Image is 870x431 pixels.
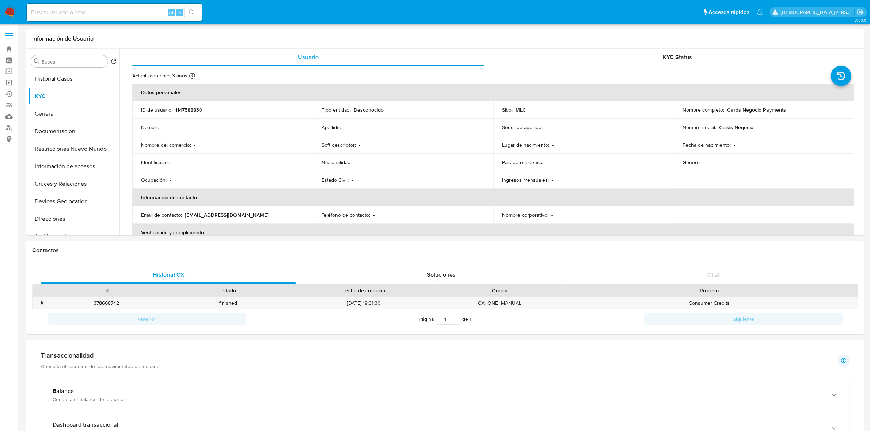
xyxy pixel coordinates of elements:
button: KYC [28,88,119,105]
div: Fecha de creación [294,287,434,294]
p: Nacionalidad : [322,159,352,166]
p: - [552,177,553,183]
button: Información de accesos [28,158,119,175]
p: Lugar de nacimiento : [502,142,549,148]
div: Origen [444,287,555,294]
span: Soluciones [427,270,456,279]
button: Devices Geolocation [28,193,119,210]
div: • [41,300,43,307]
p: Teléfono de contacto : [322,212,370,218]
th: Información de contacto [132,189,854,206]
p: - [704,159,705,166]
p: Nombre del comercio : [141,142,191,148]
p: - [547,159,549,166]
button: Documentación [28,123,119,140]
span: Historial CX [153,270,185,279]
p: - [344,124,345,131]
p: - [551,212,553,218]
p: - [552,142,554,148]
div: Id [50,287,162,294]
div: Consumer Credits [561,297,858,309]
button: Volver al orden por defecto [111,58,117,66]
p: - [352,177,353,183]
p: Tipo entidad : [322,107,351,113]
p: Nombre : [141,124,160,131]
p: Desconocido [354,107,384,113]
span: KYC Status [663,53,692,61]
button: search-icon [184,7,199,18]
span: Chat [707,270,720,279]
span: Accesos rápidos [708,8,749,16]
span: s [179,9,181,16]
a: Notificaciones [757,9,763,15]
p: [EMAIL_ADDRESS][DOMAIN_NAME] [185,212,269,218]
div: finished [167,297,289,309]
button: Siguiente [644,313,843,325]
p: - [734,142,735,148]
p: 1147588830 [175,107,202,113]
p: Nombre completo : [683,107,724,113]
p: Fecha de nacimiento : [683,142,731,148]
button: General [28,105,119,123]
p: Soft descriptor : [322,142,356,148]
p: Actualizado hace 3 años [132,72,187,79]
p: Apellido : [322,124,341,131]
button: Historial Casos [28,70,119,88]
p: Identificación : [141,159,172,166]
input: Buscar usuario o caso... [27,8,202,17]
p: Email de contacto : [141,212,182,218]
p: - [170,177,171,183]
button: Archivos adjuntos [28,228,119,245]
p: - [359,142,360,148]
div: 378668742 [45,297,167,309]
input: Buscar [41,58,105,65]
button: Buscar [34,58,40,64]
button: Restricciones Nuevo Mundo [28,140,119,158]
p: - [373,212,375,218]
div: [DATE] 18:31:30 [289,297,439,309]
p: País de residencia : [502,159,544,166]
p: Cards Negocio [719,124,753,131]
span: 1 [470,315,472,323]
button: Direcciones [28,210,119,228]
p: Segundo apellido : [502,124,543,131]
div: Proceso [566,287,853,294]
div: CX_ONE_MANUAL [439,297,561,309]
p: Género : [683,159,701,166]
span: Alt [169,9,175,16]
p: Sitio : [502,107,513,113]
p: Cards Negocio Payments [727,107,786,113]
th: Datos personales [132,84,854,101]
th: Verificación y cumplimiento [132,224,854,241]
p: - [546,124,547,131]
p: Ingresos mensuales : [502,177,549,183]
p: - [194,142,195,148]
p: cristian.porley@mercadolibre.com [781,9,855,16]
button: Cruces y Relaciones [28,175,119,193]
p: - [354,159,356,166]
a: Salir [857,8,865,16]
p: Estado Civil : [322,177,349,183]
p: MLC [516,107,526,113]
button: Anterior [48,313,246,325]
p: Nombre corporativo : [502,212,548,218]
h1: Información de Usuario [32,35,94,42]
p: ID de usuario : [141,107,172,113]
p: - [175,159,176,166]
p: - [163,124,165,131]
h1: Contactos [32,247,858,254]
div: Estado [172,287,284,294]
p: Ocupación : [141,177,167,183]
p: Nombre social : [683,124,716,131]
span: Usuario [298,53,319,61]
span: Página de [419,313,472,325]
